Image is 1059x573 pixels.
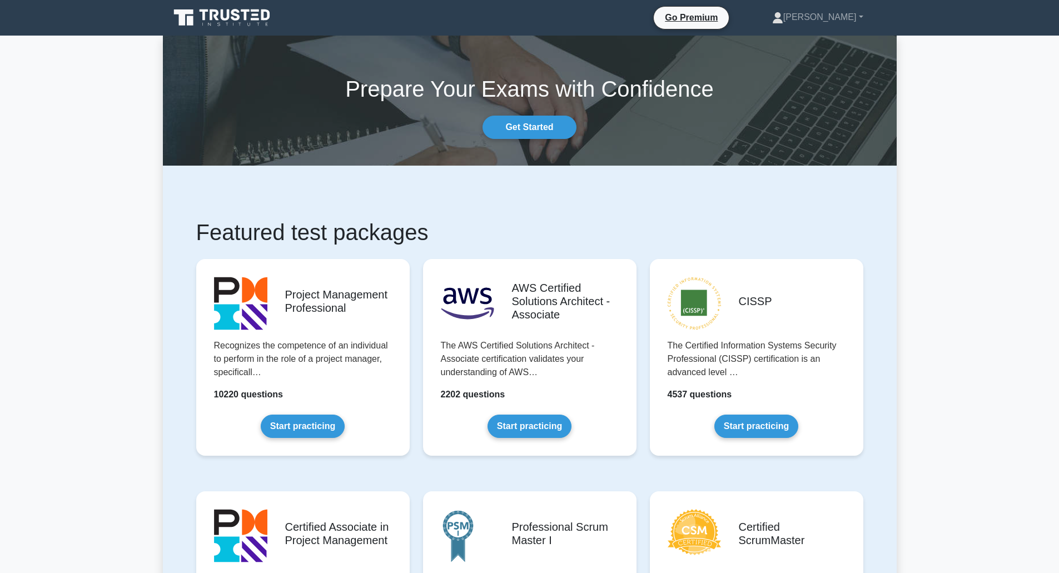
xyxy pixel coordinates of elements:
a: Start practicing [261,415,345,438]
a: Get Started [483,116,576,139]
a: Start practicing [714,415,798,438]
a: Start practicing [488,415,571,438]
a: Go Premium [658,11,724,24]
a: [PERSON_NAME] [745,6,890,28]
h1: Featured test packages [196,219,863,246]
h1: Prepare Your Exams with Confidence [163,76,897,102]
